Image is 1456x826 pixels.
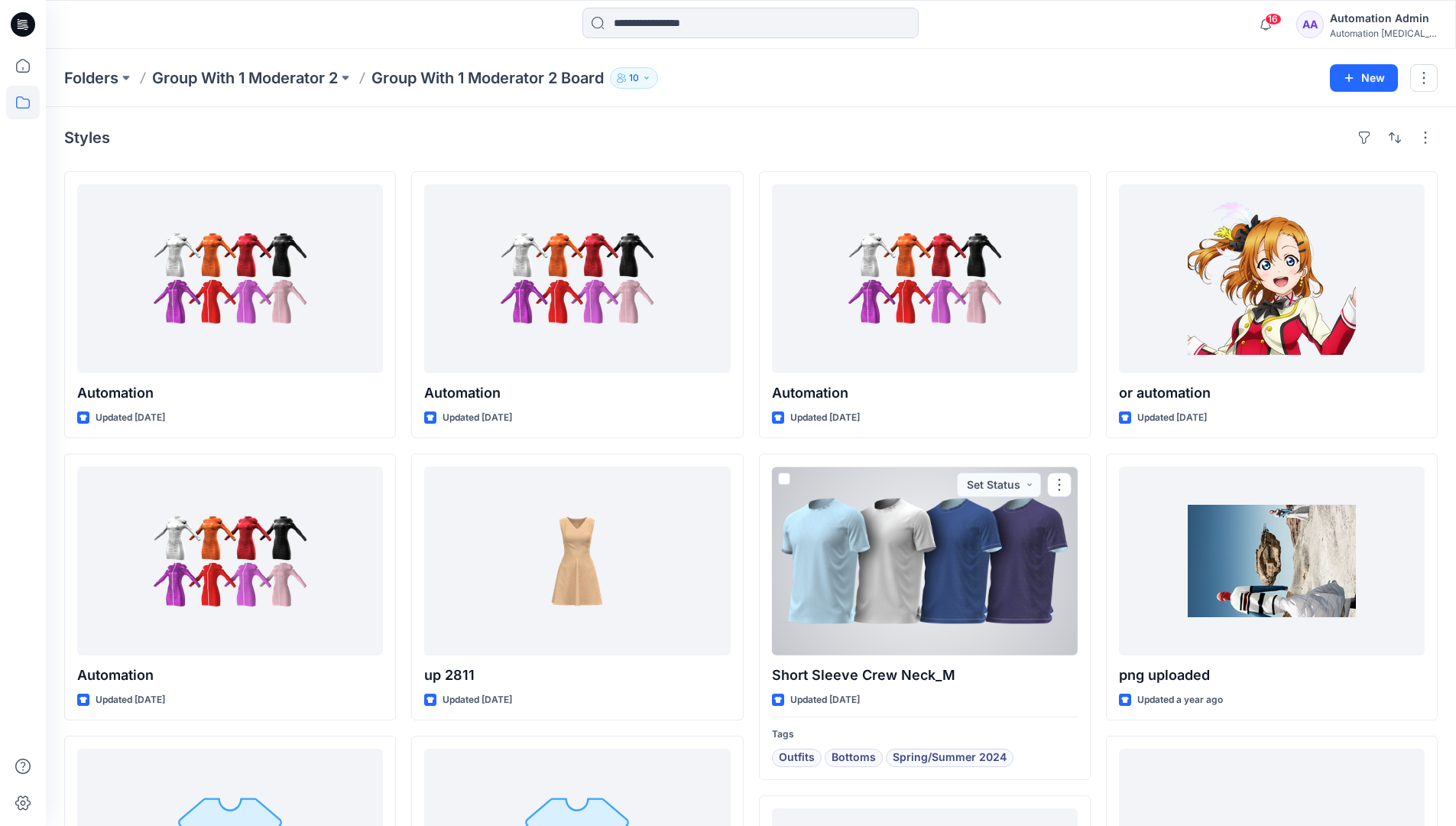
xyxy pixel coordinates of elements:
[77,665,383,686] p: Automation
[77,382,383,404] p: Automation
[424,382,730,404] p: Automation
[96,692,165,708] p: Updated [DATE]
[96,410,165,426] p: Updated [DATE]
[772,467,1078,655] a: Short Sleeve Crew Neck_M
[790,692,860,708] p: Updated [DATE]
[1296,11,1324,38] div: AA
[77,467,383,655] a: Automation
[424,184,730,373] a: Automation
[772,184,1078,373] a: Automation
[772,665,1078,686] p: Short Sleeve Crew Neck_M
[1137,410,1207,426] p: Updated [DATE]
[1119,665,1425,686] p: png uploaded
[832,749,876,767] span: Bottoms
[1119,184,1425,373] a: or automation
[772,382,1078,404] p: Automation
[1119,467,1425,655] a: png uploaded
[77,184,383,373] a: Automation
[443,410,512,426] p: Updated [DATE]
[772,727,1078,743] p: Tags
[424,467,730,655] a: up 2811
[1330,64,1398,92] button: New
[779,749,815,767] span: Outfits
[152,67,338,89] a: Group With 1 Moderator 2
[629,70,639,86] p: 10
[64,67,118,89] a: Folders
[371,67,604,89] p: Group With 1 Moderator 2 Board
[610,67,658,89] button: 10
[1330,28,1437,39] div: Automation [MEDICAL_DATA]...
[64,128,110,147] h4: Styles
[1137,692,1223,708] p: Updated a year ago
[1119,382,1425,404] p: or automation
[424,665,730,686] p: up 2811
[1330,9,1437,28] div: Automation Admin
[1265,13,1282,25] span: 16
[893,749,1007,767] span: Spring/Summer 2024
[443,692,512,708] p: Updated [DATE]
[790,410,860,426] p: Updated [DATE]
